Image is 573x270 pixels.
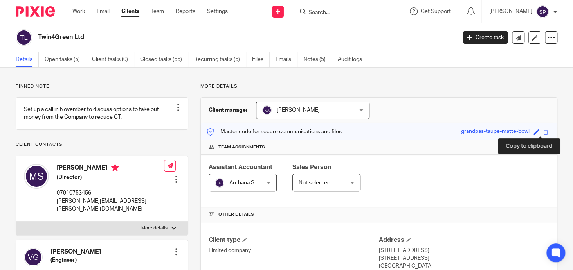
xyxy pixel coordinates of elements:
p: Master code for secure communications and files [207,128,342,136]
a: Client tasks (0) [92,52,134,67]
h5: (Director) [57,173,164,181]
p: [STREET_ADDRESS] [379,254,549,262]
i: Primary [111,164,119,172]
img: svg%3E [215,178,224,188]
span: Assistant Accountant [209,164,272,170]
img: svg%3E [536,5,549,18]
a: Team [151,7,164,15]
p: Client contacts [16,141,188,148]
p: [STREET_ADDRESS] [379,247,549,254]
h2: Twin4Green Ltd [38,33,368,41]
a: Work [72,7,85,15]
a: Files [252,52,270,67]
p: More details [141,225,168,231]
a: Audit logs [338,52,368,67]
h5: (Engineer) [50,256,101,264]
a: Create task [463,31,508,44]
a: Closed tasks (55) [140,52,188,67]
a: Notes (5) [303,52,332,67]
img: svg%3E [24,248,43,266]
p: [PERSON_NAME] [489,7,532,15]
p: Limited company [209,247,379,254]
input: Search [308,9,378,16]
a: Email [97,7,110,15]
span: Archana S [229,180,254,186]
h3: Client manager [209,106,248,114]
div: grandpas-taupe-matte-bowl [461,127,530,136]
span: Not selected [299,180,330,186]
span: [PERSON_NAME] [277,107,320,113]
img: Pixie [16,6,55,17]
p: [GEOGRAPHIC_DATA] [379,262,549,270]
a: Recurring tasks (5) [194,52,246,67]
img: svg%3E [16,29,32,46]
a: Details [16,52,39,67]
a: Reports [176,7,195,15]
span: Team assignments [218,144,265,150]
span: Sales Person [292,164,331,170]
span: Other details [218,211,254,218]
a: Emails [276,52,297,67]
span: Get Support [421,9,451,14]
img: svg%3E [24,164,49,189]
h4: Client type [209,236,379,244]
h4: Address [379,236,549,244]
a: Clients [121,7,139,15]
a: Settings [207,7,228,15]
p: Pinned note [16,83,188,89]
h4: [PERSON_NAME] [57,164,164,173]
a: Open tasks (5) [45,52,86,67]
img: svg%3E [262,105,272,115]
h4: [PERSON_NAME] [50,248,101,256]
p: [PERSON_NAME][EMAIL_ADDRESS][PERSON_NAME][DOMAIN_NAME] [57,197,164,213]
p: 07910753456 [57,189,164,197]
p: More details [200,83,557,89]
